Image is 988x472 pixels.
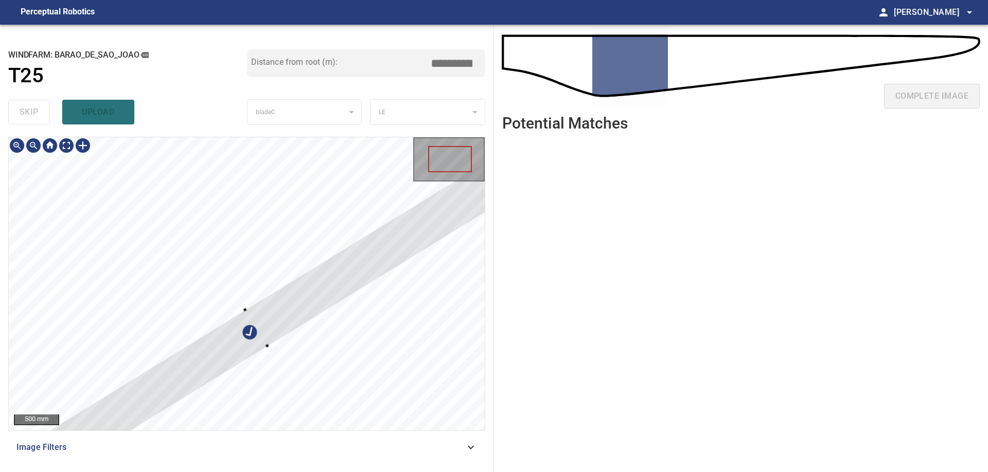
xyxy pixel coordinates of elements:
[894,5,976,20] span: [PERSON_NAME]
[8,49,247,61] h2: windfarm: Barao_de_Sao_Joao
[379,108,385,116] span: LE
[25,137,42,154] div: Zoom out
[58,137,75,154] div: Toggle full page
[251,58,338,66] label: Distance from root (m):
[139,49,150,61] button: copy message details
[238,321,261,343] div: Edit annotation
[75,137,91,154] div: Toggle selection
[890,2,976,23] button: [PERSON_NAME]
[8,64,43,88] h1: T25
[248,99,362,125] div: bladeC
[370,99,485,125] div: LE
[256,108,276,116] span: bladeC
[21,4,95,21] figcaption: Perceptual Robotics
[9,137,25,154] div: Zoom in
[42,137,58,154] div: Go home
[963,6,976,19] span: arrow_drop_down
[16,441,465,453] span: Image Filters
[8,64,247,88] a: T25
[502,115,628,132] h2: Potential Matches
[8,435,485,460] div: Image Filters
[877,6,890,19] span: person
